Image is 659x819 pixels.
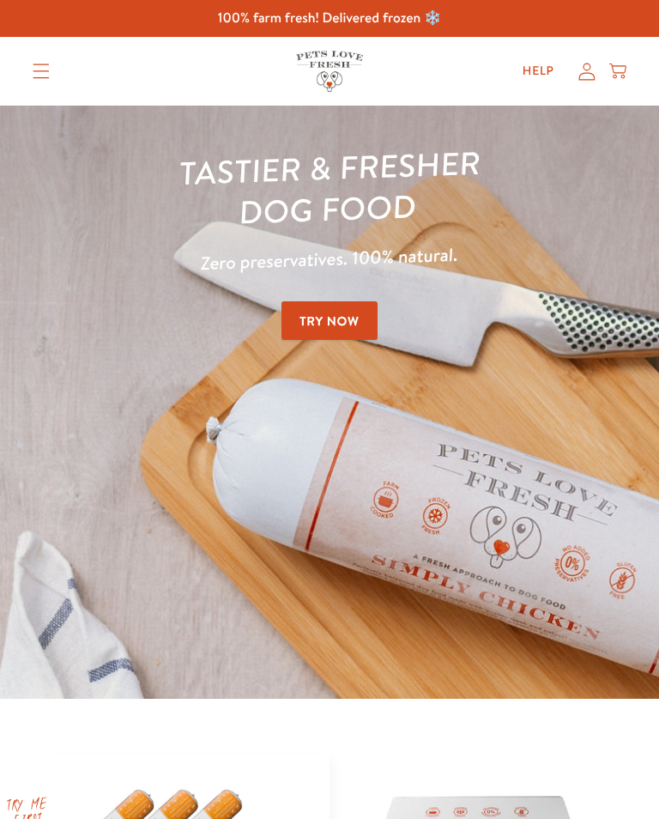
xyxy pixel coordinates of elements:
summary: Translation missing: en.sections.header.menu [19,50,63,93]
p: Zero preservatives. 100% natural. [32,234,626,285]
a: Help [509,54,568,88]
a: Try Now [281,301,378,340]
img: Pets Love Fresh [296,51,363,91]
h1: Tastier & fresher dog food [31,136,628,240]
